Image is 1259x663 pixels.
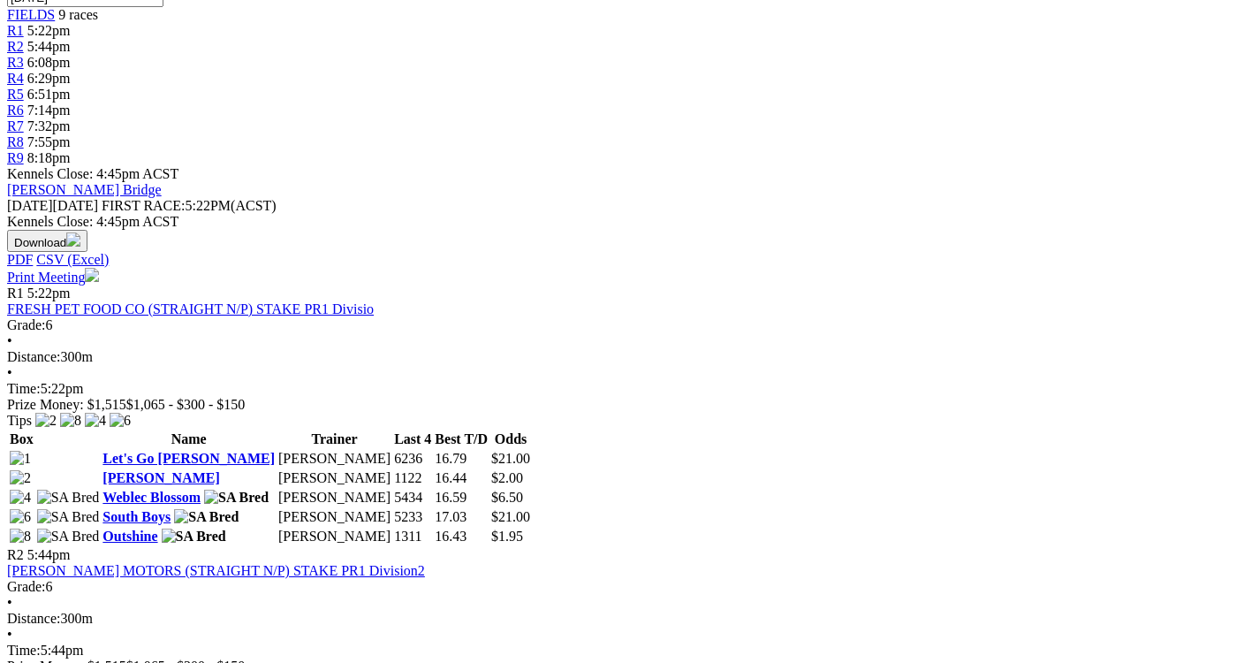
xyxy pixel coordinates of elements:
[7,55,24,70] a: R3
[7,134,24,149] span: R8
[102,529,157,544] a: Outshine
[491,451,530,466] span: $21.00
[434,508,489,526] td: 17.03
[277,431,391,448] th: Trainer
[7,270,99,285] a: Print Meeting
[7,381,41,396] span: Time:
[7,7,55,22] a: FIELDS
[7,317,46,332] span: Grade:
[7,611,60,626] span: Distance:
[7,349,1252,365] div: 300m
[10,431,34,446] span: Box
[7,643,1252,659] div: 5:44pm
[7,23,24,38] a: R1
[102,509,171,524] a: South Boys
[7,150,24,165] a: R9
[10,470,31,486] img: 2
[102,198,277,213] span: 5:22PM(ACST)
[35,413,57,429] img: 2
[491,529,523,544] span: $1.95
[7,166,178,181] span: Kennels Close: 4:45pm ACST
[102,451,275,466] a: Let's Go [PERSON_NAME]
[7,381,1252,397] div: 5:22pm
[277,469,391,487] td: [PERSON_NAME]
[7,579,1252,595] div: 6
[7,87,24,102] a: R5
[7,333,12,348] span: •
[434,528,489,545] td: 16.43
[7,182,162,197] a: [PERSON_NAME] Bridge
[434,431,489,448] th: Best T/D
[393,469,432,487] td: 1122
[37,490,100,506] img: SA Bred
[7,627,12,642] span: •
[277,508,391,526] td: [PERSON_NAME]
[7,71,24,86] a: R4
[434,450,489,468] td: 16.79
[7,118,24,133] a: R7
[27,118,71,133] span: 7:32pm
[27,134,71,149] span: 7:55pm
[277,528,391,545] td: [PERSON_NAME]
[110,413,131,429] img: 6
[66,232,80,247] img: download.svg
[102,490,201,505] a: Weblec Blossom
[60,413,81,429] img: 8
[7,563,425,578] a: [PERSON_NAME] MOTORS (STRAIGHT N/P) STAKE PR1 Division2
[27,286,71,301] span: 5:22pm
[393,508,432,526] td: 5233
[7,103,24,118] a: R6
[126,397,246,412] span: $1,065 - $300 - $150
[393,431,432,448] th: Last 4
[7,413,32,428] span: Tips
[27,39,71,54] span: 5:44pm
[58,7,98,22] span: 9 races
[10,490,31,506] img: 4
[7,252,33,267] a: PDF
[162,529,226,545] img: SA Bred
[102,470,219,485] a: [PERSON_NAME]
[393,450,432,468] td: 6236
[7,595,12,610] span: •
[7,397,1252,413] div: Prize Money: $1,515
[277,450,391,468] td: [PERSON_NAME]
[102,198,185,213] span: FIRST RACE:
[27,547,71,562] span: 5:44pm
[434,489,489,507] td: 16.59
[7,214,1252,230] div: Kennels Close: 4:45pm ACST
[7,301,374,316] a: FRESH PET FOOD CO (STRAIGHT N/P) STAKE PR1 Divisio
[27,87,71,102] span: 6:51pm
[27,55,71,70] span: 6:08pm
[7,39,24,54] a: R2
[7,365,12,380] span: •
[7,643,41,658] span: Time:
[491,490,523,505] span: $6.50
[37,529,100,545] img: SA Bred
[7,579,46,594] span: Grade:
[7,317,1252,333] div: 6
[7,547,24,562] span: R2
[10,451,31,467] img: 1
[7,349,60,364] span: Distance:
[10,529,31,545] img: 8
[10,509,31,525] img: 6
[37,509,100,525] img: SA Bred
[36,252,109,267] a: CSV (Excel)
[27,103,71,118] span: 7:14pm
[7,198,53,213] span: [DATE]
[393,528,432,545] td: 1311
[27,23,71,38] span: 5:22pm
[7,611,1252,627] div: 300m
[7,286,24,301] span: R1
[491,470,523,485] span: $2.00
[27,150,71,165] span: 8:18pm
[7,252,1252,268] div: Download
